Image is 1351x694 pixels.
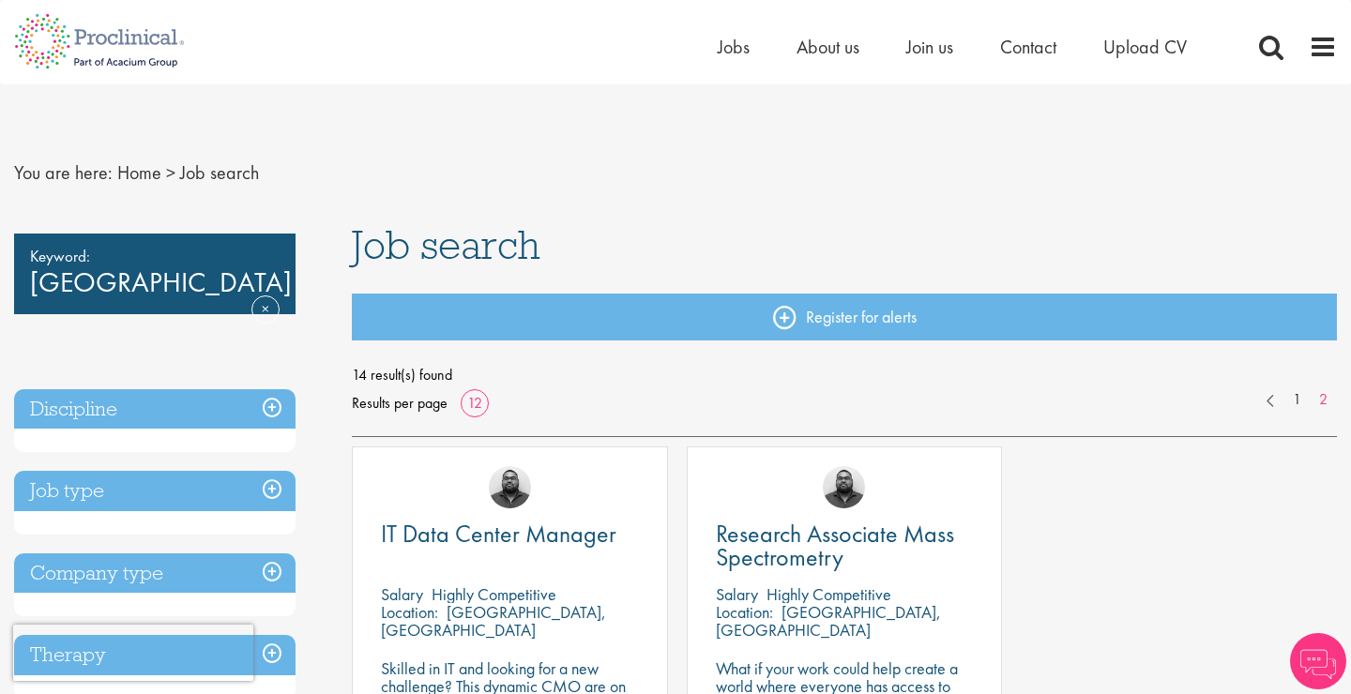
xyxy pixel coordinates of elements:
[461,393,489,413] a: 12
[352,361,1337,389] span: 14 result(s) found
[823,466,865,508] img: Ashley Bennett
[489,466,531,508] img: Ashley Bennett
[1310,389,1337,411] a: 2
[716,522,974,569] a: Research Associate Mass Spectrometry
[1000,35,1056,59] a: Contact
[352,389,448,417] span: Results per page
[166,160,175,185] span: >
[381,601,438,623] span: Location:
[30,243,280,269] span: Keyword:
[14,471,296,511] h3: Job type
[14,234,296,314] div: [GEOGRAPHIC_DATA]
[352,294,1337,340] a: Register for alerts
[381,522,639,546] a: IT Data Center Manager
[352,219,540,270] span: Job search
[180,160,259,185] span: Job search
[117,160,161,185] a: breadcrumb link
[716,583,758,605] span: Salary
[1103,35,1187,59] a: Upload CV
[381,601,606,641] p: [GEOGRAPHIC_DATA], [GEOGRAPHIC_DATA]
[1283,389,1311,411] a: 1
[14,160,113,185] span: You are here:
[716,601,773,623] span: Location:
[14,553,296,594] h3: Company type
[716,601,941,641] p: [GEOGRAPHIC_DATA], [GEOGRAPHIC_DATA]
[13,625,253,681] iframe: reCAPTCHA
[797,35,859,59] a: About us
[1290,633,1346,689] img: Chatbot
[14,389,296,430] h3: Discipline
[718,35,750,59] a: Jobs
[432,583,556,605] p: Highly Competitive
[251,295,280,350] a: Remove
[767,583,891,605] p: Highly Competitive
[906,35,953,59] a: Join us
[716,518,954,573] span: Research Associate Mass Spectrometry
[381,518,616,550] span: IT Data Center Manager
[381,583,423,605] span: Salary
